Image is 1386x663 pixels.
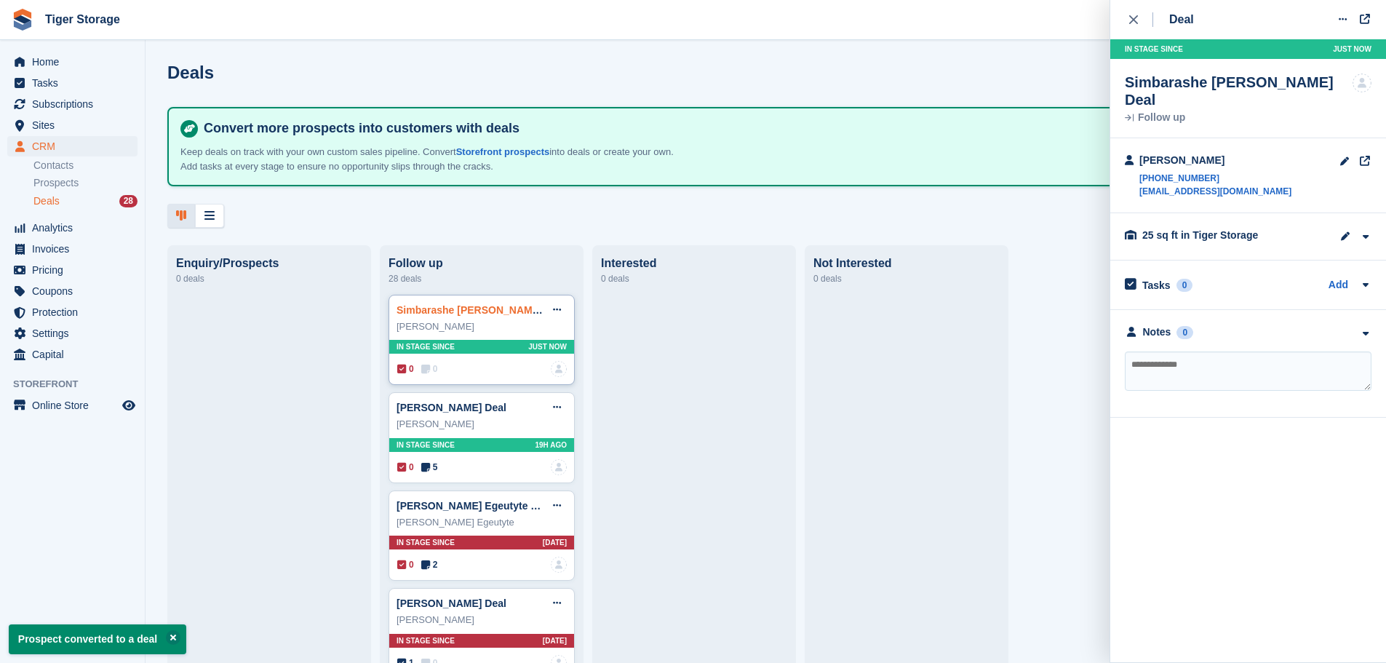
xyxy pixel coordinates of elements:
a: Contacts [33,159,138,172]
a: [PERSON_NAME] Deal [397,402,506,413]
a: menu [7,302,138,322]
a: menu [7,136,138,156]
span: 0 [421,362,438,376]
a: menu [7,218,138,238]
span: Analytics [32,218,119,238]
a: Storefront prospects [456,146,550,157]
img: deal-assignee-blank [551,557,567,573]
span: [DATE] [543,635,567,646]
div: Follow up [389,257,575,270]
span: Sites [32,115,119,135]
a: menu [7,73,138,93]
span: 19H AGO [535,440,567,450]
span: 0 [397,461,414,474]
div: 0 [1176,326,1193,339]
span: Just now [528,341,567,352]
span: Deals [33,194,60,208]
a: menu [7,115,138,135]
span: In stage since [397,440,455,450]
span: 0 [397,362,414,376]
p: Keep deals on track with your own custom sales pipeline. Convert into deals or create your own. A... [180,145,690,173]
a: Prospects [33,175,138,191]
p: Prospect converted to a deal [9,624,186,654]
div: 0 deals [176,270,362,287]
div: [PERSON_NAME] [397,319,567,334]
span: Online Store [32,395,119,416]
a: menu [7,281,138,301]
span: Settings [32,323,119,344]
div: [PERSON_NAME] [1139,153,1291,168]
h1: Deals [167,63,214,82]
a: menu [7,323,138,344]
a: menu [7,239,138,259]
a: menu [7,94,138,114]
div: 0 [1176,279,1193,292]
a: Tiger Storage [39,7,126,31]
div: Enquiry/Prospects [176,257,362,270]
div: 25 sq ft in Tiger Storage [1142,228,1288,243]
span: Protection [32,302,119,322]
span: Pricing [32,260,119,280]
a: [PHONE_NUMBER] [1139,172,1291,185]
a: [EMAIL_ADDRESS][DOMAIN_NAME] [1139,185,1291,198]
span: Subscriptions [32,94,119,114]
span: [DATE] [543,537,567,548]
a: menu [7,260,138,280]
img: stora-icon-8386f47178a22dfd0bd8f6a31ec36ba5ce8667c1dd55bd0f319d3a0aa187defe.svg [12,9,33,31]
div: Notes [1143,325,1171,340]
div: [PERSON_NAME] [397,613,567,627]
span: In stage since [397,635,455,646]
span: Coupons [32,281,119,301]
span: 5 [421,461,438,474]
span: In stage since [397,341,455,352]
span: Tasks [32,73,119,93]
a: Deals 28 [33,194,138,209]
a: Simbarashe [PERSON_NAME] Deal [397,304,567,316]
span: CRM [32,136,119,156]
span: In stage since [1125,44,1183,55]
h2: Tasks [1142,279,1171,292]
span: In stage since [397,537,455,548]
a: menu [7,52,138,72]
a: menu [7,344,138,365]
span: Capital [32,344,119,365]
span: 2 [421,558,438,571]
div: Follow up [1125,113,1353,123]
img: deal-assignee-blank [1353,74,1371,92]
span: Home [32,52,119,72]
a: Preview store [120,397,138,414]
a: deal-assignee-blank [551,361,567,377]
span: Storefront [13,377,145,392]
div: Simbarashe [PERSON_NAME] Deal [1125,74,1353,108]
span: Prospects [33,176,79,190]
div: 0 deals [813,270,1000,287]
div: 0 deals [601,270,787,287]
img: deal-assignee-blank [551,459,567,475]
div: 28 deals [389,270,575,287]
a: menu [7,395,138,416]
div: 28 [119,195,138,207]
span: 0 [397,558,414,571]
div: Not Interested [813,257,1000,270]
a: [PERSON_NAME] Egeutyte Deal [397,500,552,512]
span: Just now [1333,44,1371,55]
span: Invoices [32,239,119,259]
div: Interested [601,257,787,270]
div: [PERSON_NAME] [397,417,567,432]
a: Add [1329,277,1348,294]
a: [PERSON_NAME] Deal [397,598,506,609]
div: Deal [1169,11,1194,28]
div: [PERSON_NAME] Egeutyte [397,515,567,530]
h4: Convert more prospects into customers with deals [198,120,1351,137]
